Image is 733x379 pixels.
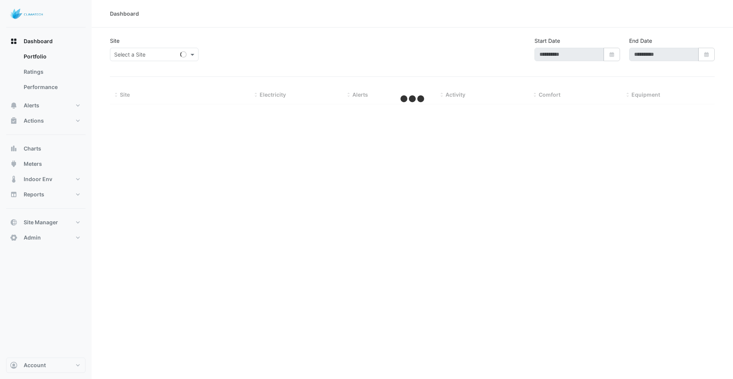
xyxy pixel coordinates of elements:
[6,172,86,187] button: Indoor Env
[24,219,58,226] span: Site Manager
[10,175,18,183] app-icon: Indoor Env
[24,234,41,241] span: Admin
[6,230,86,245] button: Admin
[110,37,119,45] label: Site
[10,191,18,198] app-icon: Reports
[18,49,86,64] a: Portfolio
[24,102,39,109] span: Alerts
[10,37,18,45] app-icon: Dashboard
[6,141,86,156] button: Charts
[6,49,86,98] div: Dashboard
[10,219,18,226] app-icon: Site Manager
[6,215,86,230] button: Site Manager
[352,91,368,98] span: Alerts
[629,37,652,45] label: End Date
[10,102,18,109] app-icon: Alerts
[260,91,286,98] span: Electricity
[24,117,44,125] span: Actions
[446,91,465,98] span: Activity
[534,37,560,45] label: Start Date
[18,79,86,95] a: Performance
[120,91,130,98] span: Site
[24,175,52,183] span: Indoor Env
[10,160,18,168] app-icon: Meters
[24,361,46,369] span: Account
[6,98,86,113] button: Alerts
[10,145,18,152] app-icon: Charts
[6,113,86,128] button: Actions
[6,34,86,49] button: Dashboard
[24,145,41,152] span: Charts
[24,160,42,168] span: Meters
[10,117,18,125] app-icon: Actions
[24,191,44,198] span: Reports
[6,156,86,172] button: Meters
[631,91,660,98] span: Equipment
[6,358,86,373] button: Account
[18,64,86,79] a: Ratings
[24,37,53,45] span: Dashboard
[10,234,18,241] app-icon: Admin
[110,10,139,18] div: Dashboard
[539,91,560,98] span: Comfort
[9,6,44,21] img: Company Logo
[6,187,86,202] button: Reports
